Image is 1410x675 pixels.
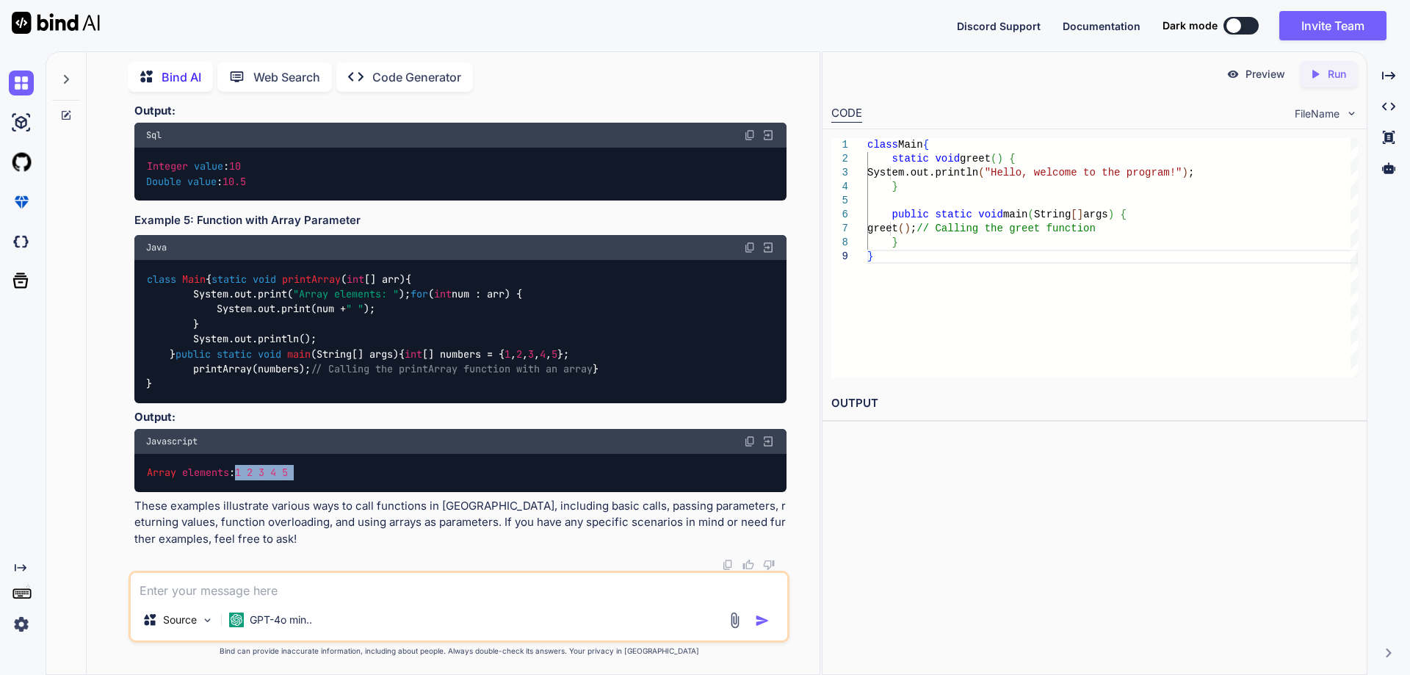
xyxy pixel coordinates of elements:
span: ( [898,223,904,234]
span: value [187,175,217,188]
img: Open in Browser [762,241,775,254]
span: void [253,272,276,286]
div: 4 [831,180,848,194]
span: int [405,347,422,361]
p: Source [163,613,197,627]
div: 3 [831,166,848,180]
h2: OUTPUT [822,386,1367,421]
span: 2 [247,466,253,480]
p: GPT-4o min.. [250,613,312,627]
span: value [194,160,223,173]
div: CODE [831,105,862,123]
strong: Output: [134,410,176,424]
span: 2 [516,347,522,361]
span: 1 [505,347,510,361]
code: : [146,465,295,480]
span: String [1034,209,1071,220]
span: "Array elements: " [293,287,399,300]
p: Run [1328,67,1346,82]
span: ) [1182,167,1187,178]
div: 9 [831,250,848,264]
span: public [176,347,211,361]
img: preview [1226,68,1240,81]
span: static [892,153,928,165]
span: void [978,209,1003,220]
img: copy [722,559,734,571]
span: System.out.println [867,167,978,178]
span: 4 [540,347,546,361]
button: Documentation [1063,18,1140,34]
span: Discord Support [957,20,1041,32]
span: ) [997,153,1002,165]
img: githubLight [9,150,34,175]
img: copy [744,436,756,447]
p: Bind can provide inaccurate information, including about people. Always double-check its answers.... [129,646,789,657]
span: ( [991,153,997,165]
img: attachment [726,612,743,629]
span: ) [904,223,910,234]
span: class [867,139,898,151]
img: Open in Browser [762,129,775,142]
p: Web Search [253,68,320,86]
img: copy [744,129,756,141]
span: ( [978,167,984,178]
img: Open in Browser [762,435,775,448]
span: static [211,272,247,286]
span: class [147,272,176,286]
span: greet [867,223,898,234]
span: // Calling the greet function [916,223,1096,234]
span: // Calling the printArray function with an array [311,362,593,375]
span: void [935,153,960,165]
span: } [892,237,897,248]
button: Discord Support [957,18,1041,34]
span: 10 [229,160,241,173]
h3: Example 5: Function with Array Parameter [134,212,787,229]
img: like [742,559,754,571]
img: darkCloudIdeIcon [9,229,34,254]
code: : : [146,159,247,189]
button: Invite Team [1279,11,1386,40]
img: Bind AI [12,12,100,34]
span: " " [346,303,364,316]
p: Code Generator [372,68,461,86]
span: public [892,209,928,220]
span: 3 [528,347,534,361]
span: Main [898,139,923,151]
div: 2 [831,152,848,166]
span: Java [146,242,167,253]
span: 5 [552,347,557,361]
span: void [258,347,281,361]
span: "Hello, welcome to the program!" [984,167,1182,178]
span: Sql [146,129,162,141]
span: { [922,139,928,151]
span: Main [182,272,206,286]
img: chevron down [1345,107,1358,120]
div: 1 [831,138,848,152]
span: 10.5 [223,175,246,188]
span: ) [1107,209,1113,220]
span: ( [1027,209,1033,220]
span: main [1003,209,1028,220]
span: ( [] arr) [341,272,405,286]
span: greet [960,153,991,165]
span: int [347,272,364,286]
span: Documentation [1063,20,1140,32]
span: ] [1077,209,1082,220]
strong: Output: [134,104,176,118]
code: { { System.out.print( ); ( num : arr) { System.out.print(num + ); } System.out.println(); } { [] ... [146,272,599,391]
span: 1 [235,466,241,480]
span: 5 [282,466,288,480]
span: 4 [270,466,276,480]
p: These examples illustrate various ways to call functions in [GEOGRAPHIC_DATA], including basic ca... [134,498,787,548]
span: args [1083,209,1108,220]
img: GPT-4o mini [229,613,244,627]
div: 8 [831,236,848,250]
img: premium [9,189,34,214]
span: Double [146,175,181,188]
span: } [867,250,873,262]
span: main [287,347,311,361]
span: (String[] args) [311,347,399,361]
img: copy [744,242,756,253]
span: ; [910,223,916,234]
div: 7 [831,222,848,236]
